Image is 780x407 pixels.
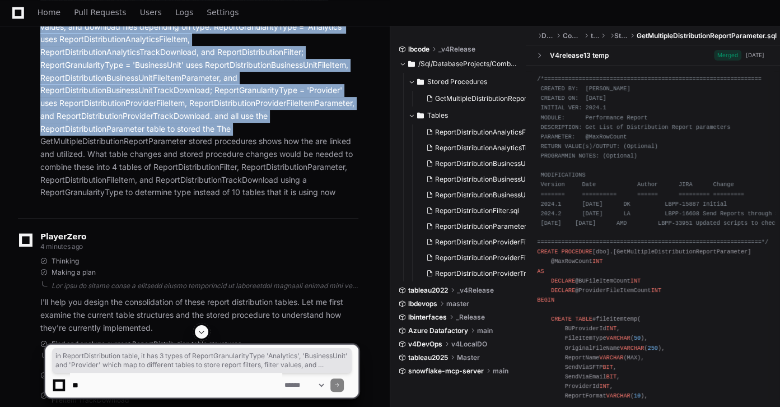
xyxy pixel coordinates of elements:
span: in ReportDistribution table, it has 3 types of ReportGranularityType 'Analytics', 'BusinessUnit' ... [55,351,348,369]
div: V4release13 temp [549,51,608,60]
span: ReportDistributionBusinessUnitFileItemParameter.sql [435,175,603,184]
span: lbcode [408,45,429,54]
span: Users [140,9,162,16]
button: ReportDistributionBusinessUnitFileItem.sql [422,156,529,172]
span: CREATE [537,248,558,255]
span: PROCEDURE [561,248,592,255]
span: DatabaseProjects [541,31,554,40]
span: lbdevops [408,299,437,308]
span: BEGIN [537,297,554,303]
span: Settings [207,9,239,16]
span: ReportDistributionProviderFileItemParameter.sql [435,253,590,262]
span: CombinedDatabaseNew [563,31,582,40]
span: master [446,299,469,308]
span: Home [38,9,60,16]
svg: Directory [417,75,424,89]
span: Merged [714,50,741,61]
span: PlayerZero [40,233,86,240]
button: Tables [408,107,527,124]
span: ReportDistributionParameter.sql [435,222,537,231]
button: ReportDistributionAnalyticsTrackDownload.sql [422,140,529,156]
button: ReportDistributionBusinessUnitTrackDownload.sql [422,187,529,203]
span: INT [651,287,661,294]
button: ReportDistributionParameter.sql [422,219,529,234]
span: Stored Procedures [614,31,628,40]
button: GetMultipleDistributionReportParameter.sql [422,91,529,107]
div: [DATE] [746,51,764,59]
span: Pull Requests [74,9,126,16]
span: 4 minutes ago [40,242,83,251]
span: /Sql/DatabaseProjects/CombinedDatabaseNew/transactional/dbo [418,59,518,68]
span: ReportDistributionFilter.sql [435,206,519,215]
button: ReportDistributionFilter.sql [422,203,529,219]
span: transactional [591,31,599,40]
p: I'll help you design the consolidation of these report distribution tables. Let me first examine ... [40,296,358,334]
span: GetMultipleDistributionReportParameter.sql [637,31,777,40]
span: DECLARE [551,277,575,284]
span: ReportDistributionBusinessUnitFileItem.sql [435,159,569,168]
span: CREATE [551,316,572,322]
span: TABLE [575,316,592,322]
span: lbinterfaces [408,313,447,322]
span: Stored Procedures [427,77,487,86]
span: ReportDistributionProviderFileItem.sql [435,238,556,247]
span: GetMultipleDistributionReportParameter.sql [435,94,573,103]
span: INT [630,277,641,284]
span: ReportDistributionAnalyticsFileItem.sql [435,128,558,137]
span: _v4Release [457,286,494,295]
svg: Directory [417,109,424,122]
svg: Directory [408,57,415,71]
button: /Sql/DatabaseProjects/CombinedDatabaseNew/transactional/dbo [399,55,518,73]
span: ReportDistributionAnalyticsTrackDownload.sql [435,144,582,152]
span: Logs [175,9,193,16]
span: ReportDistributionProviderTrackDownload.sql [435,269,581,278]
div: Lor ipsu do sitame conse a elitsedd eiusmo temporincid ut laboreetdol magnaali enimad mini ven qu... [52,281,358,290]
button: ReportDistributionProviderTrackDownload.sql [422,266,529,281]
span: _Release [456,313,485,322]
span: AS [537,268,544,275]
span: Thinking [52,257,79,266]
span: DECLARE [551,287,575,294]
button: ReportDistributionBusinessUnitFileItemParameter.sql [422,172,529,187]
button: ReportDistributionAnalyticsFileItem.sql [422,124,529,140]
span: ReportDistributionBusinessUnitTrackDownload.sql [435,191,595,200]
span: _v4Release [438,45,475,54]
button: ReportDistributionProviderFileItemParameter.sql [422,250,529,266]
button: Stored Procedures [408,73,527,91]
span: Making a plan [52,268,96,277]
span: tableau2022 [408,286,448,295]
span: INT [592,258,602,265]
button: ReportDistributionProviderFileItem.sql [422,234,529,250]
span: Tables [427,111,448,120]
